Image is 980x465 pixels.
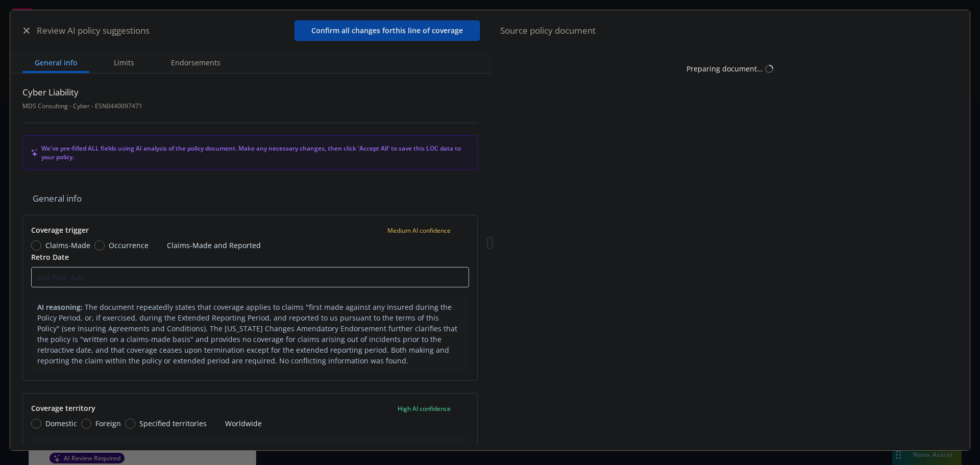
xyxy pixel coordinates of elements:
[139,418,207,429] span: Specified territories
[94,240,105,251] input: Occurrence
[45,418,77,429] span: Domestic
[81,419,91,429] input: Foreign
[37,302,457,365] span: The document repeatedly states that coverage applies to claims "first made against any Insured du...
[295,20,480,41] button: Confirm all changes forthis line of coverage
[31,252,69,262] span: Retro Date
[687,63,763,74] div: Preparing document...
[125,419,135,429] input: Specified territories
[37,444,83,453] span: AI reasoning:
[22,182,478,215] span: General info
[41,144,469,161] span: We've pre-filled ALL fields using AI analysis of the policy document. Make any necessary changes,...
[167,240,261,251] span: Claims-Made and Reported
[95,418,121,429] span: Foreign
[37,302,83,312] span: AI reasoning:
[22,86,142,99] span: Cyber Liability
[31,419,41,429] input: Domestic
[22,102,142,110] span: MDS Consulting - Cyber - ESN0440097471
[22,51,89,73] button: General info
[31,240,41,251] input: Claims-Made
[102,51,146,73] button: Limits
[398,404,451,413] span: High AI confidence
[153,240,163,251] input: Claims-Made and Reported
[45,240,90,251] span: Claims-Made
[109,240,149,251] span: Occurrence
[225,418,262,429] span: Worldwide
[159,51,233,73] button: Endorsements
[31,225,89,235] span: Coverage trigger
[500,24,596,37] span: Source policy document
[387,226,451,235] span: Medium AI confidence
[37,24,150,37] span: Review AI policy suggestions
[31,403,95,413] span: Coverage territory
[211,419,221,429] input: Worldwide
